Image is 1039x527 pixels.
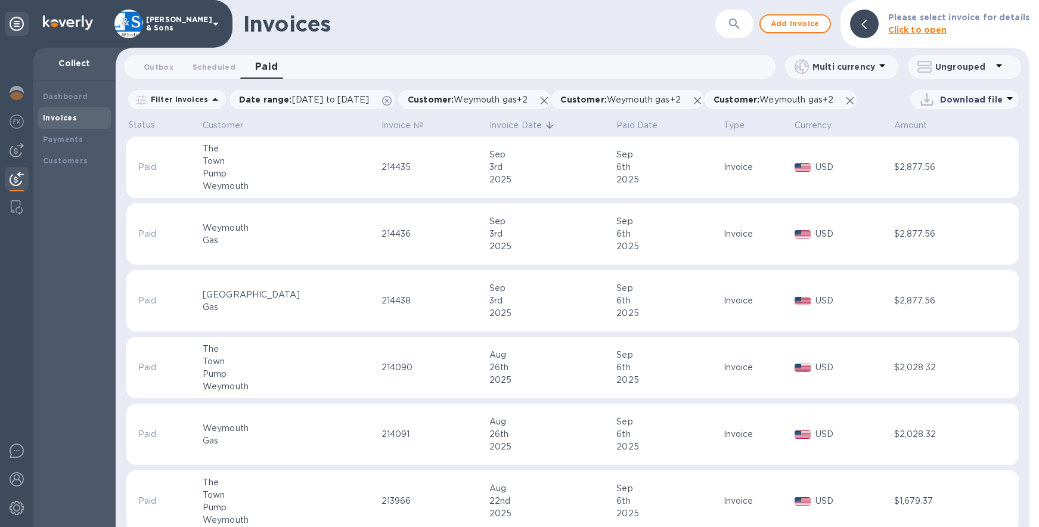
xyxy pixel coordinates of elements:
div: Invoice [724,228,792,240]
div: Weymouth [203,222,378,234]
p: USD [815,495,891,507]
div: 2025 [616,374,719,386]
p: Paid [138,428,189,441]
b: Invoices [43,113,77,122]
div: 6th [616,428,719,441]
div: $2,028.32 [894,428,984,441]
div: Sep [616,282,719,294]
img: USD [795,430,811,439]
div: Sep [489,282,613,294]
div: 214438 [382,294,486,307]
div: Customer:Weymouth gas+2 [704,90,857,109]
div: $2,877.56 [894,228,984,240]
div: Pump [203,368,378,380]
p: Filter Invoices [146,94,208,104]
button: Add invoice [759,14,831,33]
span: Scheduled [193,61,235,73]
span: Type [724,119,761,132]
div: Town [203,355,378,368]
div: Sep [616,416,719,428]
span: Weymouth gas+2 [759,95,833,104]
p: Customer : [560,94,686,106]
div: 6th [616,361,719,374]
div: The [203,476,378,489]
div: 213966 [382,495,486,507]
div: Aug [489,349,613,361]
div: Sep [616,148,719,161]
div: 26th [489,361,613,374]
img: USD [795,230,811,238]
p: USD [815,361,891,374]
div: Invoice [724,161,792,173]
span: Paid Date [616,119,673,132]
p: Currency [795,119,832,132]
img: Logo [43,15,93,30]
p: Paid [138,228,189,240]
div: Sep [616,349,719,361]
div: 2025 [489,441,613,453]
div: 2025 [489,240,613,253]
div: Sep [489,215,613,228]
div: Weymouth [203,514,378,526]
div: Weymouth [203,180,378,193]
div: 3rd [489,228,613,240]
img: USD [795,364,811,372]
div: 2025 [489,507,613,520]
div: Date range:[DATE] to [DATE] [229,90,395,109]
b: Please select invoice for details [888,13,1029,22]
div: 2025 [616,240,719,253]
div: 6th [616,495,719,507]
div: 2025 [616,173,719,186]
p: Invoice № [382,119,423,132]
p: Date range : [239,94,375,106]
div: Unpin categories [5,12,29,36]
div: 2025 [489,374,613,386]
p: Ungrouped [935,61,992,73]
p: [PERSON_NAME] & Sons [146,15,206,32]
div: Pump [203,501,378,514]
div: Aug [489,416,613,428]
span: Currency [795,119,847,132]
p: USD [815,428,891,441]
span: Outbox [144,61,173,73]
h1: Invoices [243,11,331,36]
div: [GEOGRAPHIC_DATA] [203,289,378,301]
div: 22nd [489,495,613,507]
p: Type [724,119,745,132]
div: Sep [616,482,719,495]
span: Invoice Date [489,119,558,132]
div: 2025 [489,307,613,320]
div: Customer:Weymouth gas+2 [551,90,703,109]
div: 2025 [489,173,613,186]
b: Customers [43,156,88,165]
img: Foreign exchange [10,114,24,129]
div: 214090 [382,361,486,374]
span: Paid [255,58,278,75]
div: 214436 [382,228,486,240]
p: Multi currency [812,61,875,73]
div: Town [203,489,378,501]
div: $2,028.32 [894,361,984,374]
span: [DATE] to [DATE] [292,95,369,104]
b: Dashboard [43,92,88,101]
p: Collect [43,57,106,69]
p: Customer : [408,94,534,106]
div: $1,679.37 [894,495,984,507]
p: Paid [138,294,189,307]
div: Invoice [724,428,792,441]
div: Pump [203,168,378,180]
div: 2025 [616,307,719,320]
div: 3rd [489,294,613,307]
p: Paid [138,495,189,507]
div: Town [203,155,378,168]
div: $2,877.56 [894,161,984,173]
p: Paid Date [616,119,657,132]
div: Invoice [724,294,792,307]
div: 6th [616,161,719,173]
div: The [203,142,378,155]
div: 2025 [616,507,719,520]
span: Invoice № [382,119,439,132]
div: 214091 [382,428,486,441]
p: USD [815,294,891,307]
img: USD [795,497,811,506]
